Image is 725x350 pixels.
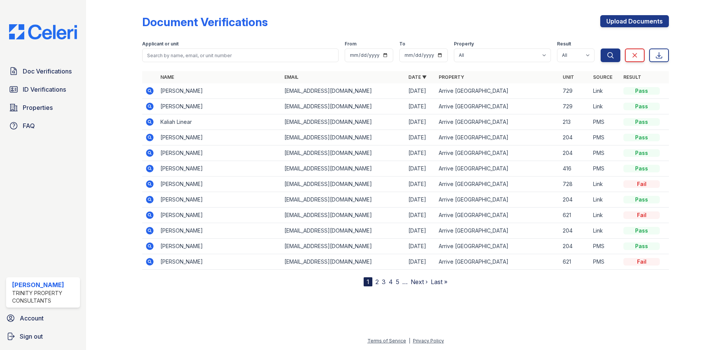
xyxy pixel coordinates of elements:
[382,278,386,286] a: 3
[623,87,660,95] div: Pass
[23,121,35,130] span: FAQ
[157,83,281,99] td: [PERSON_NAME]
[436,161,560,177] td: Arrive [GEOGRAPHIC_DATA]
[157,145,281,161] td: [PERSON_NAME]
[23,103,53,112] span: Properties
[405,223,436,239] td: [DATE]
[142,41,179,47] label: Applicant or unit
[590,177,620,192] td: Link
[590,223,620,239] td: Link
[281,83,405,99] td: [EMAIL_ADDRESS][DOMAIN_NAME]
[6,118,80,133] a: FAQ
[409,338,410,344] div: |
[3,329,83,344] a: Sign out
[12,289,77,305] div: Trinity Property Consultants
[23,85,66,94] span: ID Verifications
[345,41,356,47] label: From
[157,223,281,239] td: [PERSON_NAME]
[157,114,281,130] td: Kaliah Linear
[560,208,590,223] td: 621
[405,177,436,192] td: [DATE]
[405,254,436,270] td: [DATE]
[23,67,72,76] span: Doc Verifications
[560,192,590,208] td: 204
[560,223,590,239] td: 204
[405,130,436,145] td: [DATE]
[436,223,560,239] td: Arrive [GEOGRAPHIC_DATA]
[20,314,44,323] span: Account
[281,161,405,177] td: [EMAIL_ADDRESS][DOMAIN_NAME]
[436,254,560,270] td: Arrive [GEOGRAPHIC_DATA]
[560,239,590,254] td: 204
[560,145,590,161] td: 204
[364,277,372,286] div: 1
[3,311,83,326] a: Account
[6,64,80,79] a: Doc Verifications
[590,254,620,270] td: PMS
[623,74,641,80] a: Result
[281,114,405,130] td: [EMAIL_ADDRESS][DOMAIN_NAME]
[623,118,660,126] div: Pass
[142,48,339,62] input: Search by name, email, or unit number
[436,208,560,223] td: Arrive [GEOGRAPHIC_DATA]
[623,227,660,234] div: Pass
[6,100,80,115] a: Properties
[3,24,83,39] img: CE_Logo_Blue-a8612792a0a2168367f1c8372b55b34899dd931a85d93a1a3d3e32e68fde9ad4.png
[6,82,80,97] a: ID Verifications
[590,239,620,254] td: PMS
[436,130,560,145] td: Arrive [GEOGRAPHIC_DATA]
[20,332,43,341] span: Sign out
[623,242,660,250] div: Pass
[590,208,620,223] td: Link
[557,41,571,47] label: Result
[413,338,444,344] a: Privacy Policy
[623,134,660,141] div: Pass
[157,130,281,145] td: [PERSON_NAME]
[281,208,405,223] td: [EMAIL_ADDRESS][DOMAIN_NAME]
[281,223,405,239] td: [EMAIL_ADDRESS][DOMAIN_NAME]
[405,83,436,99] td: [DATE]
[142,15,268,29] div: Document Verifications
[405,192,436,208] td: [DATE]
[284,74,298,80] a: Email
[157,254,281,270] td: [PERSON_NAME]
[623,103,660,110] div: Pass
[436,99,560,114] td: Arrive [GEOGRAPHIC_DATA]
[431,278,447,286] a: Last »
[590,145,620,161] td: PMS
[402,277,408,286] span: …
[590,99,620,114] td: Link
[399,41,405,47] label: To
[623,196,660,203] div: Pass
[436,114,560,130] td: Arrive [GEOGRAPHIC_DATA]
[281,145,405,161] td: [EMAIL_ADDRESS][DOMAIN_NAME]
[405,161,436,177] td: [DATE]
[563,74,574,80] a: Unit
[405,114,436,130] td: [DATE]
[590,83,620,99] td: Link
[408,74,427,80] a: Date ▼
[405,99,436,114] td: [DATE]
[560,83,590,99] td: 729
[436,145,560,161] td: Arrive [GEOGRAPHIC_DATA]
[367,338,406,344] a: Terms of Service
[411,278,428,286] a: Next ›
[281,130,405,145] td: [EMAIL_ADDRESS][DOMAIN_NAME]
[12,280,77,289] div: [PERSON_NAME]
[157,192,281,208] td: [PERSON_NAME]
[560,99,590,114] td: 729
[157,161,281,177] td: [PERSON_NAME]
[281,239,405,254] td: [EMAIL_ADDRESS][DOMAIN_NAME]
[389,278,393,286] a: 4
[396,278,399,286] a: 5
[439,74,464,80] a: Property
[375,278,379,286] a: 2
[623,258,660,266] div: Fail
[160,74,174,80] a: Name
[281,99,405,114] td: [EMAIL_ADDRESS][DOMAIN_NAME]
[623,180,660,188] div: Fail
[157,177,281,192] td: [PERSON_NAME]
[454,41,474,47] label: Property
[623,211,660,219] div: Fail
[157,239,281,254] td: [PERSON_NAME]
